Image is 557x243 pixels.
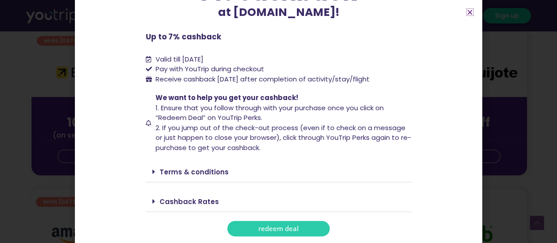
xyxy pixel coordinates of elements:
[467,9,473,15] a: Close
[160,167,229,177] a: Terms & conditions
[153,64,264,74] span: Pay with YouTrip during checkout
[160,197,219,206] a: Cashback Rates
[156,74,370,84] span: Receive cashback [DATE] after completion of activity/stay/flight
[146,162,412,182] div: Terms & conditions
[258,225,299,232] span: redeem deal
[146,31,221,42] b: Up to 7% cashback
[146,191,412,212] div: Cashback Rates
[156,54,203,64] span: Valid till [DATE]
[156,103,384,123] span: 1. Ensure that you follow through with your purchase once you click on “Redeem Deal” on YouTrip P...
[156,93,298,102] span: We want to help you get your cashback!
[156,123,411,152] span: 2. If you jump out of the check-out process (even if to check on a message or just happen to clos...
[227,221,330,236] a: redeem deal
[146,4,412,21] p: at [DOMAIN_NAME]!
